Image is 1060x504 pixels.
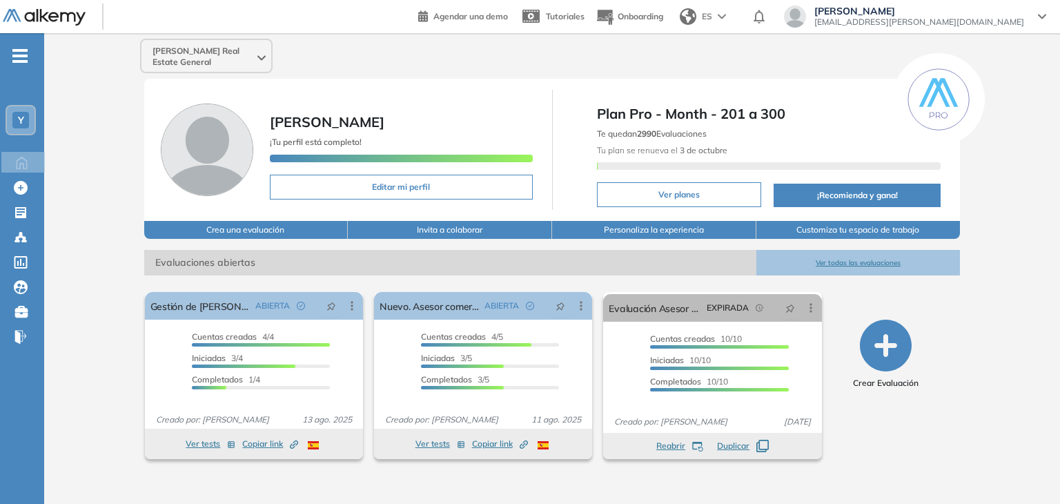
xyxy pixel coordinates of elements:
[650,355,711,365] span: 10/10
[421,353,472,363] span: 3/5
[418,7,508,23] a: Agendar una demo
[778,416,816,428] span: [DATE]
[597,145,727,155] span: Tu plan se renueva el
[650,376,701,387] span: Completados
[192,331,274,342] span: 4/4
[756,250,961,275] button: Ver todas las evaluaciones
[297,302,305,310] span: check-circle
[242,436,298,452] button: Copiar link
[756,221,961,239] button: Customiza tu espacio de trabajo
[609,416,733,428] span: Creado por: [PERSON_NAME]
[775,297,805,319] button: pushpin
[814,17,1024,28] span: [EMAIL_ADDRESS][PERSON_NAME][DOMAIN_NAME]
[12,55,28,57] i: -
[702,10,712,23] span: ES
[192,374,260,385] span: 1/4
[707,302,749,314] span: EXPIRADA
[597,182,762,207] button: Ver planes
[656,440,703,452] button: Reabrir
[618,11,663,21] span: Onboarding
[991,438,1060,504] iframe: Chat Widget
[242,438,298,450] span: Copiar link
[18,115,24,126] span: Y
[192,353,226,363] span: Iniciadas
[144,221,349,239] button: Crea una evaluación
[718,14,726,19] img: arrow
[814,6,1024,17] span: [PERSON_NAME]
[161,104,253,196] img: Foto de perfil
[380,292,479,320] a: Nuevo. Asesor comercial
[150,414,275,426] span: Creado por: [PERSON_NAME]
[526,414,587,426] span: 11 ago. 2025
[270,175,533,200] button: Editar mi perfil
[538,441,549,449] img: ESP
[421,331,486,342] span: Cuentas creadas
[308,441,319,449] img: ESP
[596,2,663,32] button: Onboarding
[421,374,472,385] span: Completados
[853,320,919,389] button: Crear Evaluación
[421,331,503,342] span: 4/5
[678,145,727,155] b: 3 de octubre
[546,11,585,21] span: Tutoriales
[991,438,1060,504] div: Widget de chat
[717,440,749,452] span: Duplicar
[472,438,528,450] span: Copiar link
[144,250,756,275] span: Evaluaciones abiertas
[3,9,86,26] img: Logo
[785,302,795,313] span: pushpin
[650,333,715,344] span: Cuentas creadas
[380,414,504,426] span: Creado por: [PERSON_NAME]
[526,302,534,310] span: check-circle
[853,377,919,389] span: Crear Evaluación
[680,8,696,25] img: world
[433,11,508,21] span: Agendar una demo
[556,300,565,311] span: pushpin
[756,304,764,312] span: field-time
[297,414,357,426] span: 13 ago. 2025
[552,221,756,239] button: Personaliza la experiencia
[650,376,728,387] span: 10/10
[597,104,941,124] span: Plan Pro - Month - 201 a 300
[637,128,656,139] b: 2990
[192,353,243,363] span: 3/4
[656,440,685,452] span: Reabrir
[255,300,290,312] span: ABIERTA
[609,294,700,322] a: Evaluación Asesor Comercial
[650,333,742,344] span: 10/10
[192,331,257,342] span: Cuentas creadas
[153,46,255,68] span: [PERSON_NAME] Real Estate General
[326,300,336,311] span: pushpin
[472,436,528,452] button: Copiar link
[484,300,519,312] span: ABIERTA
[186,436,235,452] button: Ver tests
[774,184,941,207] button: ¡Recomienda y gana!
[270,137,362,147] span: ¡Tu perfil está completo!
[597,128,707,139] span: Te quedan Evaluaciones
[270,113,384,130] span: [PERSON_NAME]
[348,221,552,239] button: Invita a colaborar
[150,292,250,320] a: Gestión de [PERSON_NAME]
[717,440,769,452] button: Duplicar
[415,436,465,452] button: Ver tests
[545,295,576,317] button: pushpin
[316,295,346,317] button: pushpin
[421,353,455,363] span: Iniciadas
[650,355,684,365] span: Iniciadas
[421,374,489,385] span: 3/5
[192,374,243,385] span: Completados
